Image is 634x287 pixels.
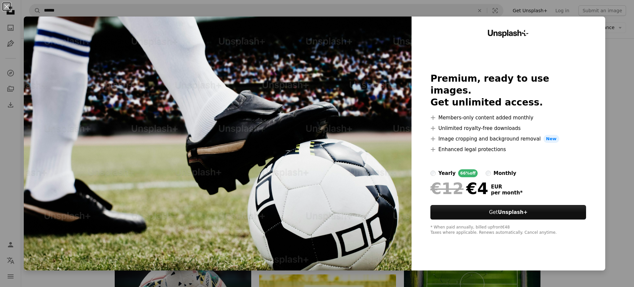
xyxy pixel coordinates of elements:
[430,124,586,132] li: Unlimited royalty-free downloads
[458,169,478,177] div: 66% off
[430,171,436,176] input: yearly66%off
[486,171,491,176] input: monthly
[430,114,586,122] li: Members-only content added monthly
[430,225,586,235] div: * When paid annually, billed upfront €48 Taxes where applicable. Renews automatically. Cancel any...
[543,135,559,143] span: New
[430,180,488,197] div: €4
[491,184,523,190] span: EUR
[430,145,586,153] li: Enhanced legal protections
[438,169,456,177] div: yearly
[430,73,586,108] h2: Premium, ready to use images. Get unlimited access.
[430,135,586,143] li: Image cropping and background removal
[430,205,586,220] button: GetUnsplash+
[491,190,523,196] span: per month *
[430,180,463,197] span: €12
[494,169,516,177] div: monthly
[498,209,528,215] strong: Unsplash+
